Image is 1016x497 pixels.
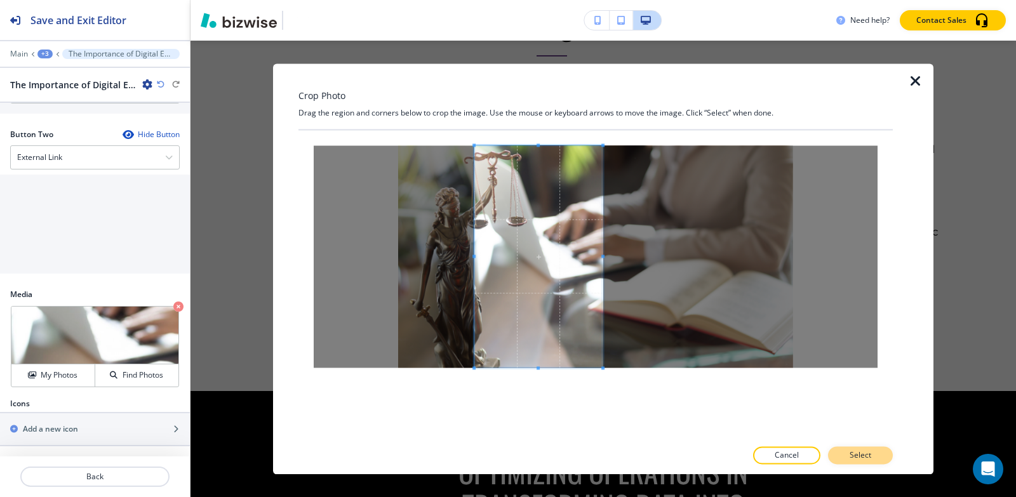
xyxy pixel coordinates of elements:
img: Your Logo [288,11,323,30]
h2: Save and Exit Editor [30,13,126,28]
button: Find Photos [95,364,178,387]
p: The Importance of Digital Evidence Organization [69,50,173,58]
button: Contact Sales [900,10,1006,30]
h2: The Importance of Digital Evidence Organization [10,78,137,91]
h2: Add a new icon [23,423,78,435]
h3: Crop Photo [298,89,345,102]
button: My Photos [11,364,95,387]
img: Bizwise Logo [201,13,277,28]
button: Hide Button [123,129,180,140]
p: Contact Sales [916,15,966,26]
h2: Media [10,289,180,300]
p: Cancel [775,449,799,461]
div: My PhotosFind Photos [10,305,180,388]
h4: My Photos [41,369,77,381]
p: Select [850,449,871,461]
h4: External Link [17,152,62,163]
button: Back [20,467,170,487]
h4: Drag the region and corners below to crop the image. Use the mouse or keyboard arrows to move the... [298,107,893,119]
button: The Importance of Digital Evidence Organization [62,49,180,59]
button: Cancel [753,446,820,464]
h3: Need help? [850,15,890,26]
h2: Button Two [10,129,53,140]
button: Select [828,446,893,464]
h2: Icons [10,398,30,409]
div: Open Intercom Messenger [973,454,1003,484]
h4: Find Photos [123,369,163,381]
button: Main [10,50,28,58]
button: +3 [37,50,53,58]
p: Back [22,471,168,482]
